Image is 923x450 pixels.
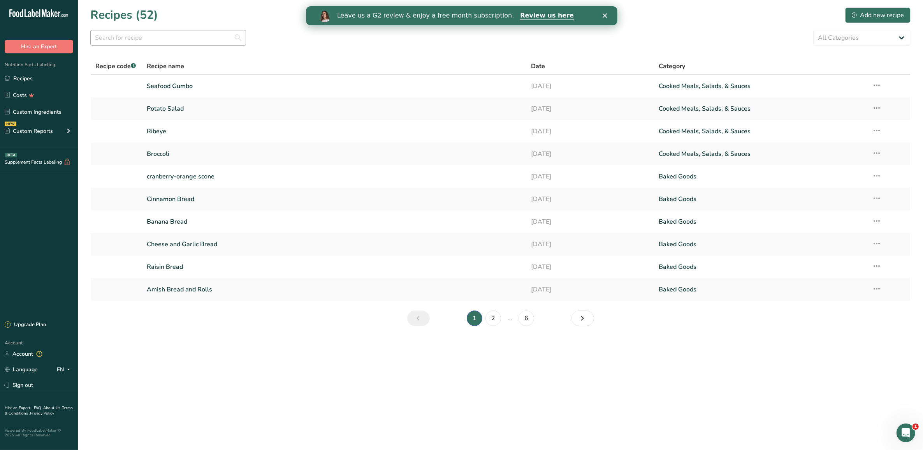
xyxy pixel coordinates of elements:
[407,311,430,326] a: Previous page
[531,78,650,94] a: [DATE]
[659,123,863,139] a: Cooked Meals, Salads, & Sauces
[5,363,38,376] a: Language
[531,62,545,71] span: Date
[147,236,521,252] a: Cheese and Garlic Bread
[531,168,650,185] a: [DATE]
[95,62,136,71] span: Recipe code
[30,411,54,416] a: Privacy Policy
[147,123,521,139] a: Ribeye
[659,236,863,252] a: Baked Goods
[531,146,650,162] a: [DATE]
[531,191,650,207] a: [DATE]
[659,281,863,298] a: Baked Goods
[659,101,863,117] a: Cooked Meals, Salads, & Sauces
[659,259,863,275] a: Baked Goods
[147,281,521,298] a: Amish Bread and Rolls
[659,214,863,230] a: Baked Goods
[147,214,521,230] a: Banana Bread
[5,127,53,135] div: Custom Reports
[5,40,73,53] button: Hire an Expert
[852,11,904,20] div: Add new recipe
[5,321,46,329] div: Upgrade Plan
[43,405,62,411] a: About Us .
[845,7,911,23] button: Add new recipe
[5,405,32,411] a: Hire an Expert .
[147,101,521,117] a: Potato Salad
[571,311,594,326] a: Next page
[485,311,501,326] a: Page 2.
[90,30,246,46] input: Search for recipe
[659,78,863,94] a: Cooked Meals, Salads, & Sauces
[5,122,16,126] div: NEW
[912,424,919,430] span: 1
[531,214,650,230] a: [DATE]
[531,123,650,139] a: [DATE]
[5,153,17,157] div: BETA
[531,281,650,298] a: [DATE]
[147,62,184,71] span: Recipe name
[519,311,534,326] a: Page 6.
[147,168,521,185] a: cranberry-orange scone
[147,78,521,94] a: Seafood Gumbo
[306,6,617,25] iframe: Intercom live chat banner
[659,62,685,71] span: Category
[147,259,521,275] a: Raisin Bread
[531,101,650,117] a: [DATE]
[659,191,863,207] a: Baked Goods
[5,405,73,416] a: Terms & Conditions .
[531,259,650,275] a: [DATE]
[5,428,73,438] div: Powered By FoodLabelMaker © 2025 All Rights Reserved
[147,191,521,207] a: Cinnamon Bread
[897,424,915,442] iframe: Intercom live chat
[147,146,521,162] a: Broccoli
[659,168,863,185] a: Baked Goods
[34,405,43,411] a: FAQ .
[90,6,158,24] h1: Recipes (52)
[659,146,863,162] a: Cooked Meals, Salads, & Sauces
[531,236,650,252] a: [DATE]
[57,365,73,374] div: EN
